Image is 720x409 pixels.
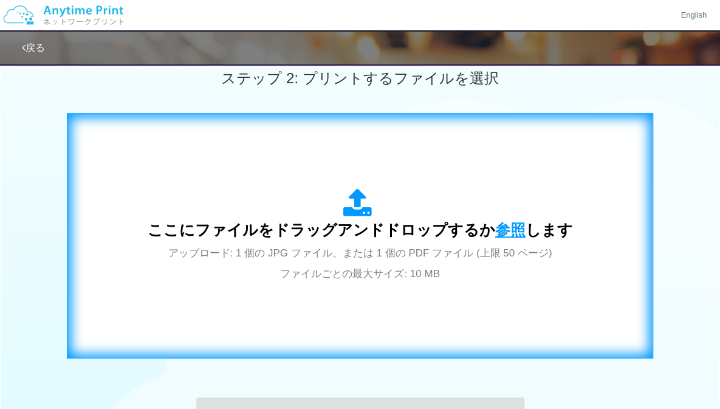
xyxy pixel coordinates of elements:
span: ステップ 2: プリントするファイルを選択 [221,70,498,86]
span: 参照 [495,221,526,238]
span: アップロード: 1 個の JPG ファイル、または 1 個の PDF ファイル (上限 50 ページ) ファイルごとの最大サイズ: 10 MB [168,247,552,280]
a: 戻る [22,43,45,53]
span: ここにファイルをドラッグアンドドロップするか します [148,221,573,238]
